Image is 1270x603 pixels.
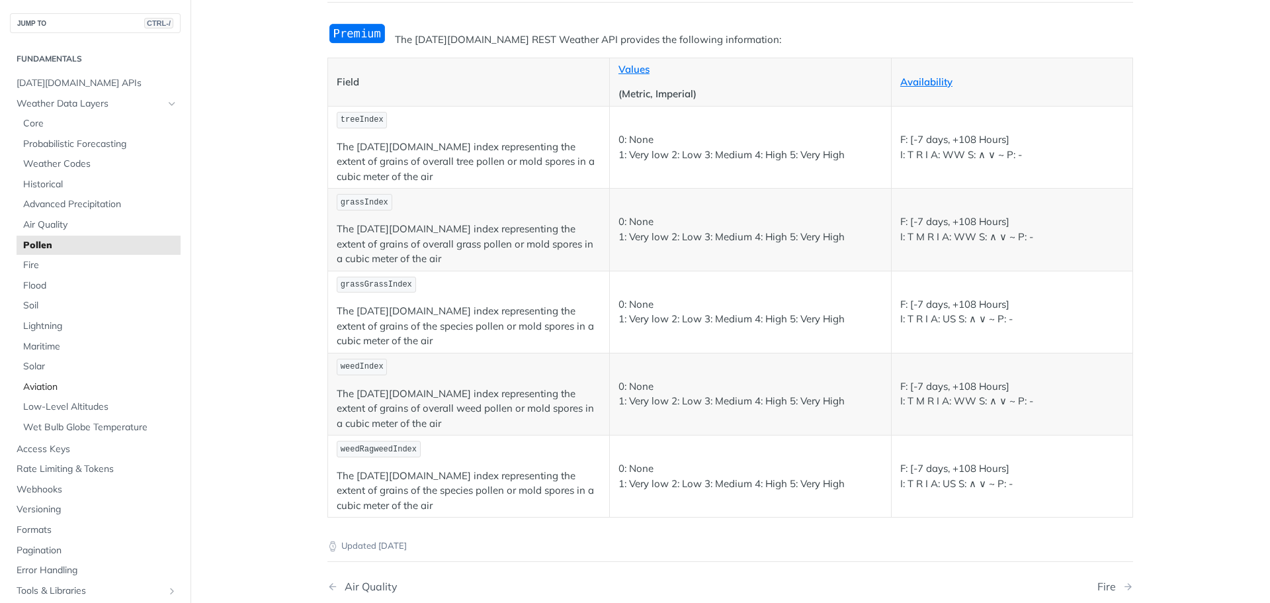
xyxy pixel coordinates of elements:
[17,276,181,296] a: Flood
[167,586,177,596] button: Show subpages for Tools & Libraries
[17,443,177,456] span: Access Keys
[167,99,177,109] button: Hide subpages for Weather Data Layers
[17,175,181,195] a: Historical
[337,140,601,185] p: The [DATE][DOMAIN_NAME] index representing the extent of grains of overall tree pollen or mold sp...
[337,469,601,514] p: The [DATE][DOMAIN_NAME] index representing the extent of grains of the species pollen or mold spo...
[23,178,177,191] span: Historical
[10,73,181,93] a: [DATE][DOMAIN_NAME] APIs
[10,561,181,580] a: Error Handling
[23,279,177,293] span: Flood
[17,114,181,134] a: Core
[17,524,177,537] span: Formats
[23,381,177,394] span: Aviation
[900,132,1124,162] p: F: [-7 days, +108 Hours] I: T R I A: WW S: ∧ ∨ ~ P: -
[900,75,952,88] a: Availability
[17,544,177,557] span: Pagination
[17,134,181,154] a: Probabilistic Forecasting
[1097,580,1122,593] div: Fire
[23,138,177,151] span: Probabilistic Forecasting
[10,541,181,561] a: Pagination
[23,340,177,353] span: Maritime
[23,218,177,232] span: Air Quality
[17,483,177,496] span: Webhooks
[17,418,181,438] a: Wet Bulb Globe Temperature
[17,296,181,316] a: Soil
[23,421,177,434] span: Wet Bulb Globe Temperature
[10,581,181,601] a: Tools & LibrariesShow subpages for Tools & Libraries
[17,255,181,275] a: Fire
[618,379,882,409] p: 0: None 1: Very low 2: Low 3: Medium 4: High 5: Very High
[17,236,181,255] a: Pollen
[337,222,601,267] p: The [DATE][DOMAIN_NAME] index representing the extent of grains of overall grass pollen or mold s...
[618,132,882,162] p: 0: None 1: Very low 2: Low 3: Medium 4: High 5: Very High
[23,198,177,211] span: Advanced Precipitation
[341,445,417,454] span: weedRagweedIndex
[338,580,398,593] div: Air Quality
[17,215,181,235] a: Air Quality
[23,299,177,312] span: Soil
[10,94,181,114] a: Weather Data LayersHide subpages for Weather Data Layers
[17,154,181,174] a: Weather Codes
[10,459,181,479] a: Rate Limiting & Tokens
[10,500,181,520] a: Versioning
[23,320,177,333] span: Lightning
[17,503,177,516] span: Versioning
[327,580,673,593] a: Previous Page: Air Quality
[17,377,181,397] a: Aviation
[17,357,181,377] a: Solar
[10,480,181,500] a: Webhooks
[23,117,177,130] span: Core
[618,461,882,491] p: 0: None 1: Very low 2: Low 3: Medium 4: High 5: Very High
[17,463,177,476] span: Rate Limiting & Tokens
[327,539,1133,553] p: Updated [DATE]
[337,387,601,432] p: The [DATE][DOMAIN_NAME] index representing the extent of grains of overall weed pollen or mold sp...
[10,520,181,540] a: Formats
[900,461,1124,491] p: F: [-7 days, +108 Hours] I: T R I A: US S: ∧ ∨ ~ P: -
[341,280,412,289] span: grassGrassIndex
[618,214,882,244] p: 0: None 1: Very low 2: Low 3: Medium 4: High 5: Very High
[144,18,173,28] span: CTRL-/
[17,316,181,336] a: Lightning
[17,397,181,417] a: Low-Level Altitudes
[17,195,181,214] a: Advanced Precipitation
[23,158,177,171] span: Weather Codes
[23,239,177,252] span: Pollen
[337,75,601,90] p: Field
[341,362,384,371] span: weedIndex
[327,32,1133,48] p: The [DATE][DOMAIN_NAME] REST Weather API provides the following information:
[17,564,177,577] span: Error Handling
[17,97,163,111] span: Weather Data Layers
[618,63,650,75] a: Values
[23,400,177,414] span: Low-Level Altitudes
[900,297,1124,327] p: F: [-7 days, +108 Hours] I: T R I A: US S: ∧ ∨ ~ P: -
[618,87,882,102] p: (Metric, Imperial)
[17,77,177,90] span: [DATE][DOMAIN_NAME] APIs
[341,115,384,124] span: treeIndex
[10,440,181,459] a: Access Keys
[10,53,181,65] h2: Fundamentals
[17,584,163,598] span: Tools & Libraries
[23,360,177,373] span: Solar
[900,214,1124,244] p: F: [-7 days, +108 Hours] I: T M R I A: WW S: ∧ ∨ ~ P: -
[1097,580,1133,593] a: Next Page: Fire
[10,13,181,33] button: JUMP TOCTRL-/
[23,259,177,272] span: Fire
[17,337,181,357] a: Maritime
[618,297,882,327] p: 0: None 1: Very low 2: Low 3: Medium 4: High 5: Very High
[341,198,388,207] span: grassIndex
[900,379,1124,409] p: F: [-7 days, +108 Hours] I: T M R I A: WW S: ∧ ∨ ~ P: -
[337,304,601,349] p: The [DATE][DOMAIN_NAME] index representing the extent of grains of the species pollen or mold spo...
